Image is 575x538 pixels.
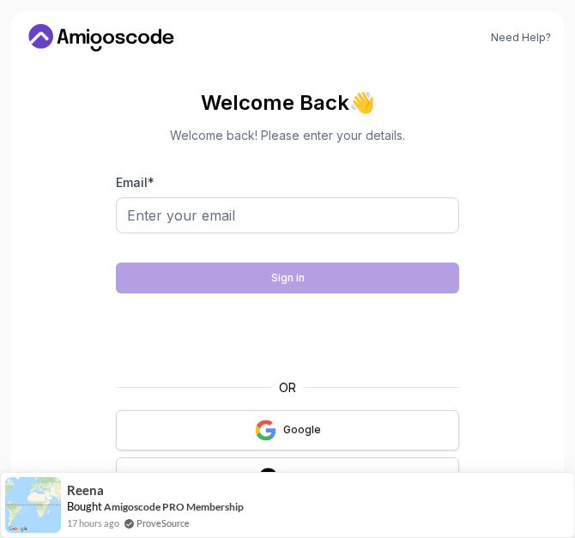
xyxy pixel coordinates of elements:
[116,175,154,190] label: Email *
[158,304,417,369] iframe: Widget containing checkbox for hCaptcha security challenge
[116,457,459,498] button: Github
[104,500,244,513] a: Amigoscode PRO Membership
[116,89,459,117] h2: Welcome Back
[67,499,102,513] span: Bought
[116,263,459,293] button: Sign in
[491,31,551,45] a: Need Help?
[116,410,459,450] button: Google
[5,477,61,533] img: provesource social proof notification image
[67,483,104,498] span: Reena
[348,88,376,117] span: 👋
[279,379,296,396] p: OR
[271,271,305,285] div: Sign in
[286,470,318,484] div: Github
[136,516,190,530] a: ProveSource
[116,197,459,233] input: Enter your email
[283,423,321,437] div: Google
[24,24,179,51] a: Home link
[67,516,119,530] span: 17 hours ago
[116,127,459,144] p: Welcome back! Please enter your details.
